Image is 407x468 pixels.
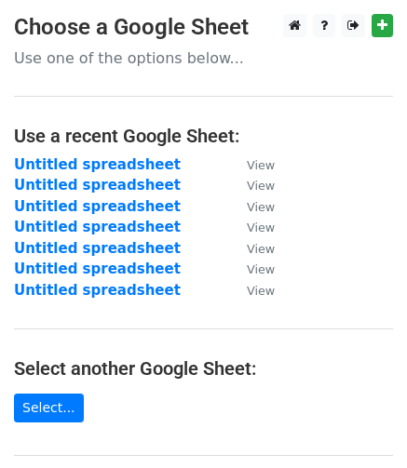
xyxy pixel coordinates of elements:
h4: Use a recent Google Sheet: [14,125,393,147]
small: View [247,179,275,193]
a: Untitled spreadsheet [14,156,181,173]
h4: Select another Google Sheet: [14,357,393,380]
a: View [228,261,275,277]
a: View [228,219,275,235]
a: Untitled spreadsheet [14,177,181,194]
a: Untitled spreadsheet [14,282,181,299]
a: Untitled spreadsheet [14,198,181,215]
p: Use one of the options below... [14,48,393,68]
small: View [247,242,275,256]
a: View [228,156,275,173]
a: View [228,198,275,215]
small: View [247,200,275,214]
small: View [247,221,275,234]
h3: Choose a Google Sheet [14,14,393,41]
a: Untitled spreadsheet [14,261,181,277]
small: View [247,262,275,276]
a: Untitled spreadsheet [14,240,181,257]
small: View [247,158,275,172]
a: Select... [14,394,84,422]
a: View [228,282,275,299]
a: View [228,240,275,257]
a: Untitled spreadsheet [14,219,181,235]
small: View [247,284,275,298]
a: View [228,177,275,194]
